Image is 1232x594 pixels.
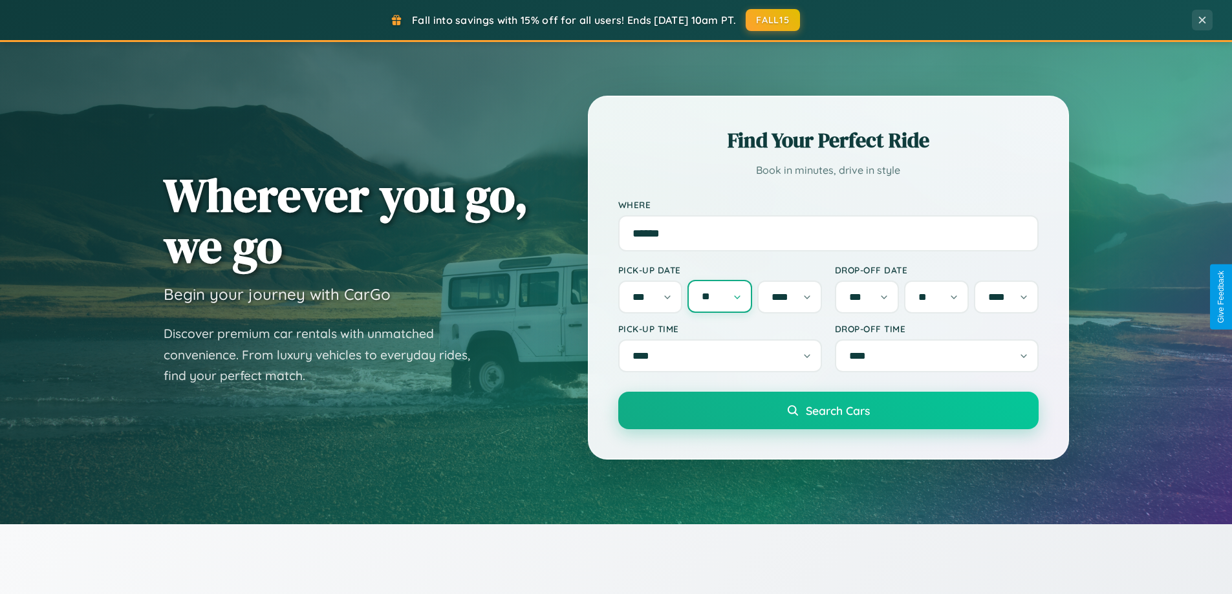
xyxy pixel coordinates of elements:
[746,9,800,31] button: FALL15
[412,14,736,27] span: Fall into savings with 15% off for all users! Ends [DATE] 10am PT.
[806,403,870,418] span: Search Cars
[618,161,1039,180] p: Book in minutes, drive in style
[164,284,391,304] h3: Begin your journey with CarGo
[164,323,487,387] p: Discover premium car rentals with unmatched convenience. From luxury vehicles to everyday rides, ...
[618,323,822,334] label: Pick-up Time
[835,264,1039,275] label: Drop-off Date
[164,169,528,271] h1: Wherever you go, we go
[618,392,1039,429] button: Search Cars
[618,126,1039,154] h2: Find Your Perfect Ride
[835,323,1039,334] label: Drop-off Time
[618,264,822,275] label: Pick-up Date
[1216,271,1226,323] div: Give Feedback
[618,199,1039,210] label: Where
